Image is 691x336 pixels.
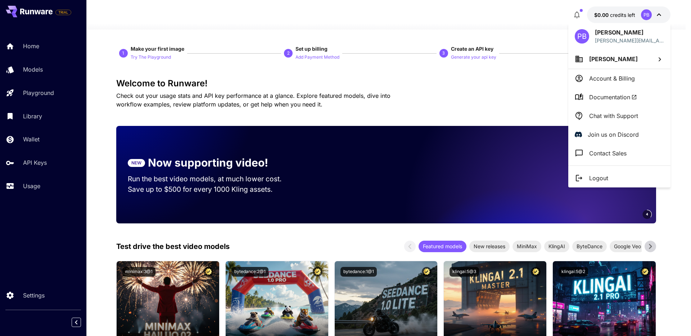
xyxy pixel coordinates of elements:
button: [PERSON_NAME] [568,49,670,69]
p: [PERSON_NAME] [595,28,664,37]
p: Logout [589,174,608,182]
div: prasanta@designerstool.org [595,37,664,44]
p: Join us on Discord [588,130,639,139]
p: Contact Sales [589,149,627,158]
p: Account & Billing [589,74,635,83]
span: Documentation [589,93,637,101]
p: [PERSON_NAME][EMAIL_ADDRESS][DOMAIN_NAME] [595,37,664,44]
p: Chat with Support [589,112,638,120]
div: PB [575,29,589,44]
span: [PERSON_NAME] [589,55,638,63]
